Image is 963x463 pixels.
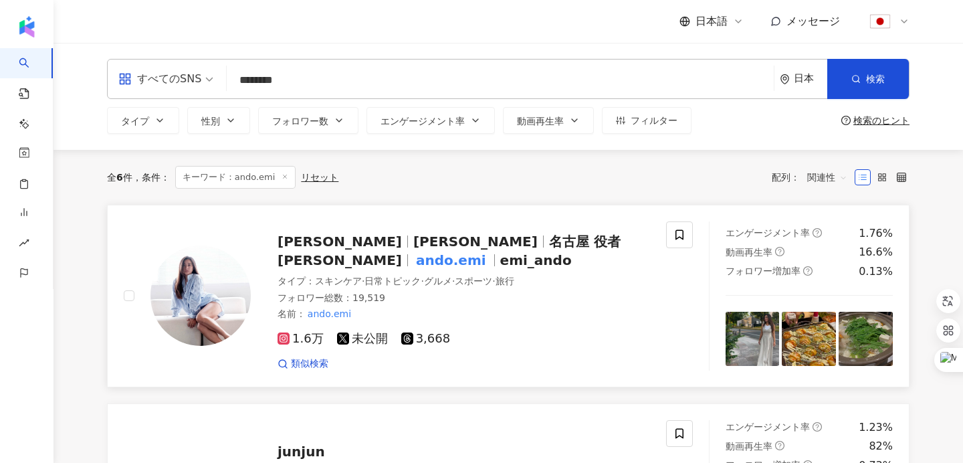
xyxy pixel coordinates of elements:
div: タイプ ： [278,275,650,288]
mark: ando.emi [306,306,353,321]
mark: ando.emi [413,250,489,271]
span: 日本語 [695,14,728,29]
span: 未公開 [337,332,388,346]
span: タイプ [121,116,149,126]
button: 動画再生率 [503,107,594,134]
img: post-image [726,312,780,366]
span: 検索 [866,74,885,84]
span: フォロワー数 [272,116,328,126]
span: スポーツ [455,276,492,286]
span: 動画再生率 [726,247,772,258]
button: エンゲージメント率 [366,107,495,134]
span: キーワード：ando.emi [175,166,296,189]
div: 82% [869,439,893,454]
img: flag-Japan-800x800.png [867,9,893,34]
span: エンゲージメント率 [726,227,810,238]
button: タイプ [107,107,179,134]
span: 動画再生率 [726,441,772,452]
span: rise [19,229,29,260]
span: グルメ [424,276,452,286]
span: 3,668 [401,332,451,346]
span: フォロワー増加率 [726,266,800,276]
span: 名前 ： [278,306,353,321]
span: 条件 ： [132,172,170,183]
img: logo icon [16,16,37,37]
span: エンゲージメント率 [381,116,465,126]
span: environment [780,74,790,84]
button: フィルター [602,107,691,134]
span: · [421,276,423,286]
span: スキンケア [315,276,362,286]
img: KOL Avatar [150,246,251,346]
a: 類似検索 [278,357,328,371]
div: 全 件 [107,172,132,183]
span: メッセージ [786,15,840,27]
button: 検索 [827,59,909,99]
span: junjun [278,444,325,460]
img: post-image [782,312,836,366]
button: 性別 [187,107,250,134]
span: 旅行 [496,276,514,286]
div: 16.6% [859,245,893,260]
span: question-circle [775,441,784,450]
span: emi_ando [500,252,572,268]
span: フィルター [631,115,677,126]
span: 6 [116,172,123,183]
span: question-circle [775,247,784,256]
span: 1.6万 [278,332,324,346]
img: post-image [839,312,893,366]
div: リセット [301,172,338,183]
span: · [452,276,455,286]
span: 関連性 [807,167,847,188]
span: 動画再生率 [517,116,564,126]
span: [PERSON_NAME] [413,234,538,250]
span: appstore [118,72,132,86]
div: 検索のヒント [853,115,909,126]
span: · [362,276,364,286]
div: 0.13% [859,264,893,279]
span: question-circle [841,116,851,125]
span: 類似検索 [291,357,328,371]
span: question-circle [813,228,822,238]
div: 配列： [772,167,855,188]
span: [PERSON_NAME] [278,234,402,250]
span: · [492,276,495,286]
button: フォロワー数 [258,107,358,134]
div: 1.23% [859,420,893,435]
span: エンゲージメント率 [726,422,810,432]
span: 性別 [201,116,220,126]
div: フォロワー総数 ： 19,519 [278,292,650,305]
div: 1.76% [859,226,893,241]
span: 名古屋 役者 [PERSON_NAME] [278,234,621,268]
a: KOL Avatar[PERSON_NAME][PERSON_NAME]名古屋 役者 [PERSON_NAME]ando.emiemi_andoタイプ：スキンケア·日常トピック·グルメ·スポーツ... [107,205,909,387]
a: search [19,48,45,193]
div: 日本 [794,73,827,84]
span: question-circle [803,266,813,276]
span: 日常トピック [364,276,421,286]
div: すべてのSNS [118,68,201,90]
span: question-circle [813,422,822,432]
